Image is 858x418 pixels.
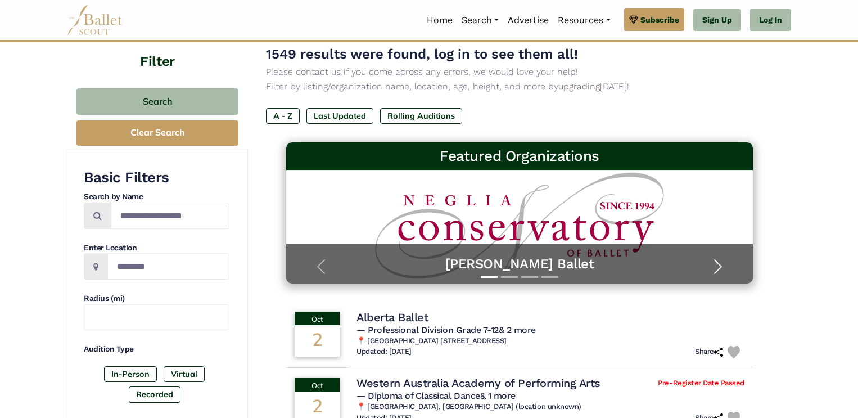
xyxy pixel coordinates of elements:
label: Rolling Auditions [380,108,462,124]
label: Last Updated [306,108,373,124]
button: Slide 3 [521,271,538,284]
div: Oct [295,378,340,392]
a: Subscribe [624,8,684,31]
a: upgrading [558,81,600,92]
h3: Basic Filters [84,168,229,187]
h4: Western Australia Academy of Performing Arts [356,376,600,390]
label: In-Person [104,366,157,382]
span: 1549 results were found, log in to see them all! [266,46,578,62]
h4: Enter Location [84,242,229,254]
h4: Audition Type [84,344,229,355]
a: Search [457,8,503,32]
button: Slide 2 [501,271,518,284]
a: Home [422,8,457,32]
span: Subscribe [640,14,679,26]
p: Filter by listing/organization name, location, age, height, and more by [DATE]! [266,79,773,94]
h6: Share [695,347,723,357]
a: & 2 more [499,325,536,335]
span: Pre-Register Date Passed [658,379,744,388]
a: Log In [750,9,791,32]
a: Advertise [503,8,553,32]
a: Resources [553,8,615,32]
img: gem.svg [629,14,638,26]
h4: Filter [67,25,248,71]
a: [PERSON_NAME] Ballet [297,255,742,273]
button: Search [76,88,238,115]
div: Oct [295,312,340,325]
h6: 📍 [GEOGRAPHIC_DATA] [STREET_ADDRESS] [356,336,744,346]
input: Location [107,253,229,280]
label: Virtual [164,366,205,382]
label: Recorded [129,386,180,402]
div: 2 [295,325,340,357]
span: — Professional Division Grade 7-12 [356,325,536,335]
h4: Alberta Ballet [356,310,428,325]
p: Please contact us if you come across any errors, we would love your help! [266,65,773,79]
button: Clear Search [76,120,238,146]
button: Slide 4 [541,271,558,284]
h4: Radius (mi) [84,293,229,304]
h3: Featured Organizations [295,147,744,166]
h4: Search by Name [84,191,229,203]
h6: 📍 [GEOGRAPHIC_DATA], [GEOGRAPHIC_DATA] (location unknown) [356,402,744,412]
h6: Updated: [DATE] [356,347,412,357]
span: — Diploma of Classical Dance [356,390,516,401]
input: Search by names... [111,203,229,229]
a: & 1 more [480,390,516,401]
button: Slide 1 [481,271,498,284]
a: Sign Up [693,9,741,32]
label: A - Z [266,108,300,124]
